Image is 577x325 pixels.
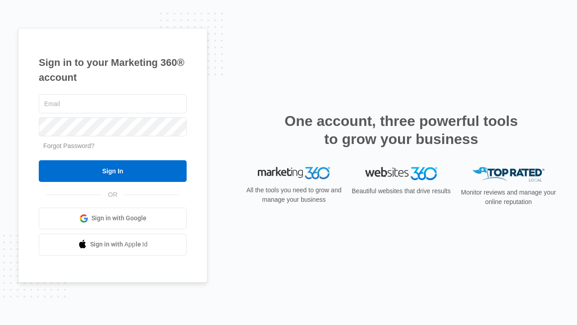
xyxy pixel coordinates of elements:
[39,94,187,113] input: Email
[90,240,148,249] span: Sign in with Apple Id
[39,160,187,182] input: Sign In
[39,234,187,255] a: Sign in with Apple Id
[92,214,147,223] span: Sign in with Google
[458,188,559,207] p: Monitor reviews and manage your online reputation
[351,186,452,196] p: Beautiful websites that drive results
[282,112,521,148] h2: One account, three powerful tools to grow your business
[39,208,187,229] a: Sign in with Google
[243,186,344,204] p: All the tools you need to grow and manage your business
[365,167,437,180] img: Websites 360
[43,142,95,149] a: Forgot Password?
[258,167,330,180] img: Marketing 360
[39,55,187,85] h1: Sign in to your Marketing 360® account
[472,167,545,182] img: Top Rated Local
[102,190,124,200] span: OR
